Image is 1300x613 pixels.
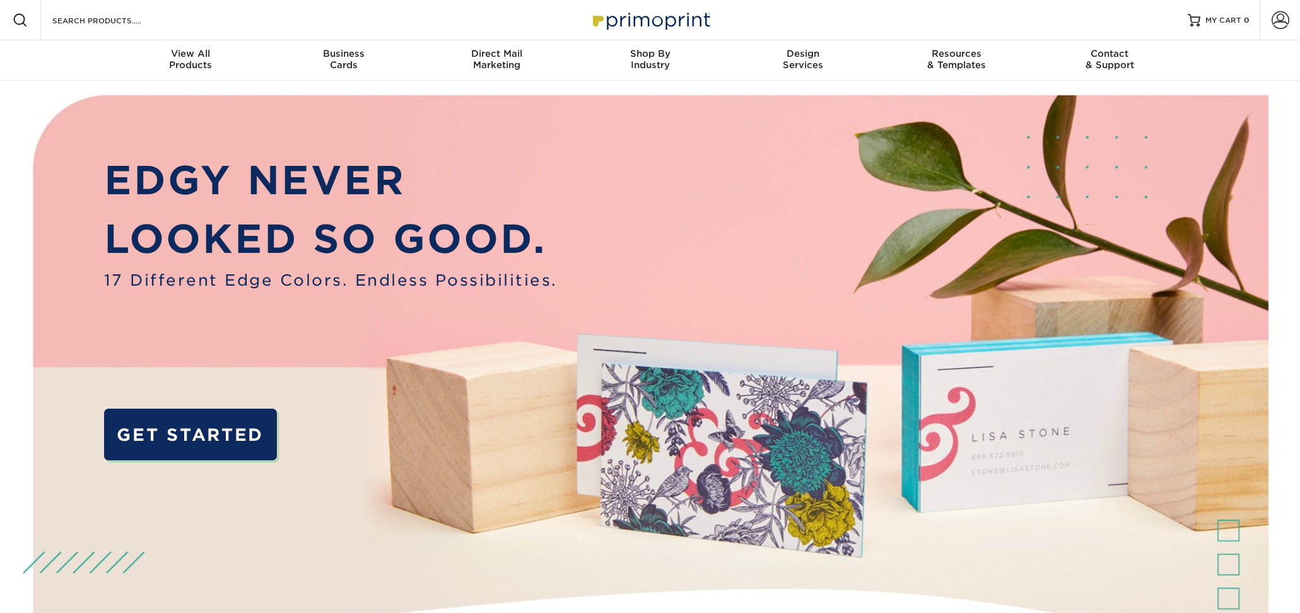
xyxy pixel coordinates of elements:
span: View All [114,48,267,59]
p: LOOKED SO GOOD. [104,210,558,269]
div: Cards [267,48,420,71]
div: Industry [573,48,727,71]
span: Resources [880,48,1033,59]
span: MY CART [1205,15,1241,26]
a: BusinessCards [267,40,420,81]
span: 0 [1244,16,1250,25]
a: GET STARTED [104,409,277,460]
img: Primoprint [587,6,713,33]
a: View AllProducts [114,40,267,81]
div: Services [727,48,880,71]
span: Design [727,48,880,59]
a: Resources& Templates [880,40,1033,81]
a: DesignServices [727,40,880,81]
a: Direct MailMarketing [420,40,573,81]
span: Business [267,48,420,59]
div: Marketing [420,48,573,71]
a: Shop ByIndustry [573,40,727,81]
div: Products [114,48,267,71]
div: & Support [1033,48,1186,71]
span: Direct Mail [420,48,573,59]
div: & Templates [880,48,1033,71]
span: Shop By [573,48,727,59]
span: 17 Different Edge Colors. Endless Possibilities. [104,269,558,292]
p: EDGY NEVER [104,151,558,210]
span: Contact [1033,48,1186,59]
a: Contact& Support [1033,40,1186,81]
input: SEARCH PRODUCTS..... [51,13,174,28]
